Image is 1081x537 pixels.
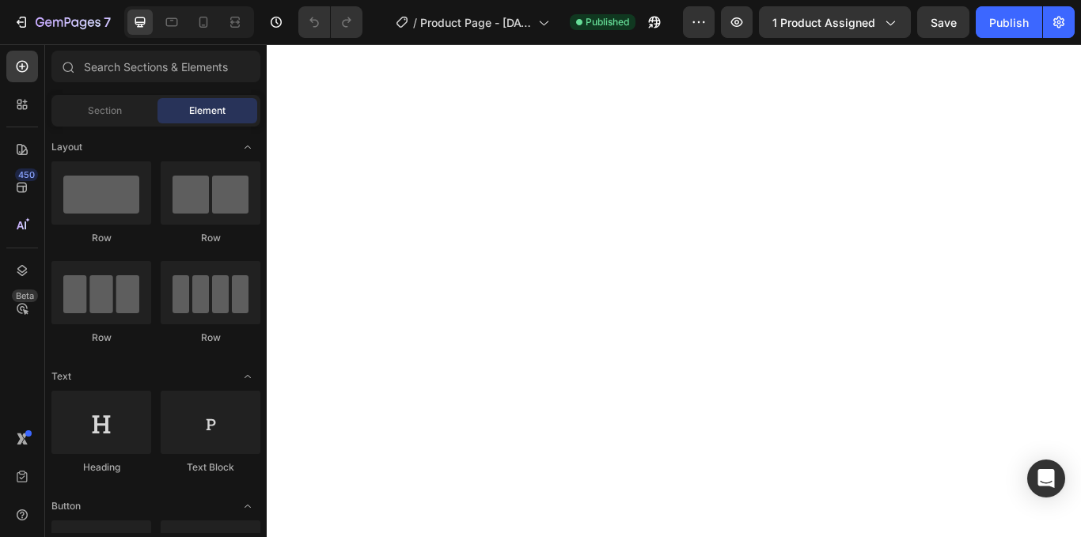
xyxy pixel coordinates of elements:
[189,104,226,118] span: Element
[161,231,260,245] div: Row
[759,6,911,38] button: 1 product assigned
[1027,459,1065,497] div: Open Intercom Messenger
[989,14,1029,31] div: Publish
[6,6,118,38] button: 7
[586,15,629,29] span: Published
[298,6,362,38] div: Undo/Redo
[51,369,71,384] span: Text
[413,14,417,31] span: /
[104,13,111,32] p: 7
[420,14,532,31] span: Product Page - [DATE] 12:17:41
[51,231,151,245] div: Row
[931,16,957,29] span: Save
[51,140,82,154] span: Layout
[88,104,122,118] span: Section
[772,14,875,31] span: 1 product assigned
[51,331,151,345] div: Row
[51,51,260,82] input: Search Sections & Elements
[976,6,1042,38] button: Publish
[51,460,151,475] div: Heading
[235,494,260,519] span: Toggle open
[267,44,1081,537] iframe: Design area
[235,364,260,389] span: Toggle open
[235,134,260,160] span: Toggle open
[51,499,81,513] span: Button
[161,331,260,345] div: Row
[161,460,260,475] div: Text Block
[12,289,38,302] div: Beta
[917,6,969,38] button: Save
[15,168,38,181] div: 450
